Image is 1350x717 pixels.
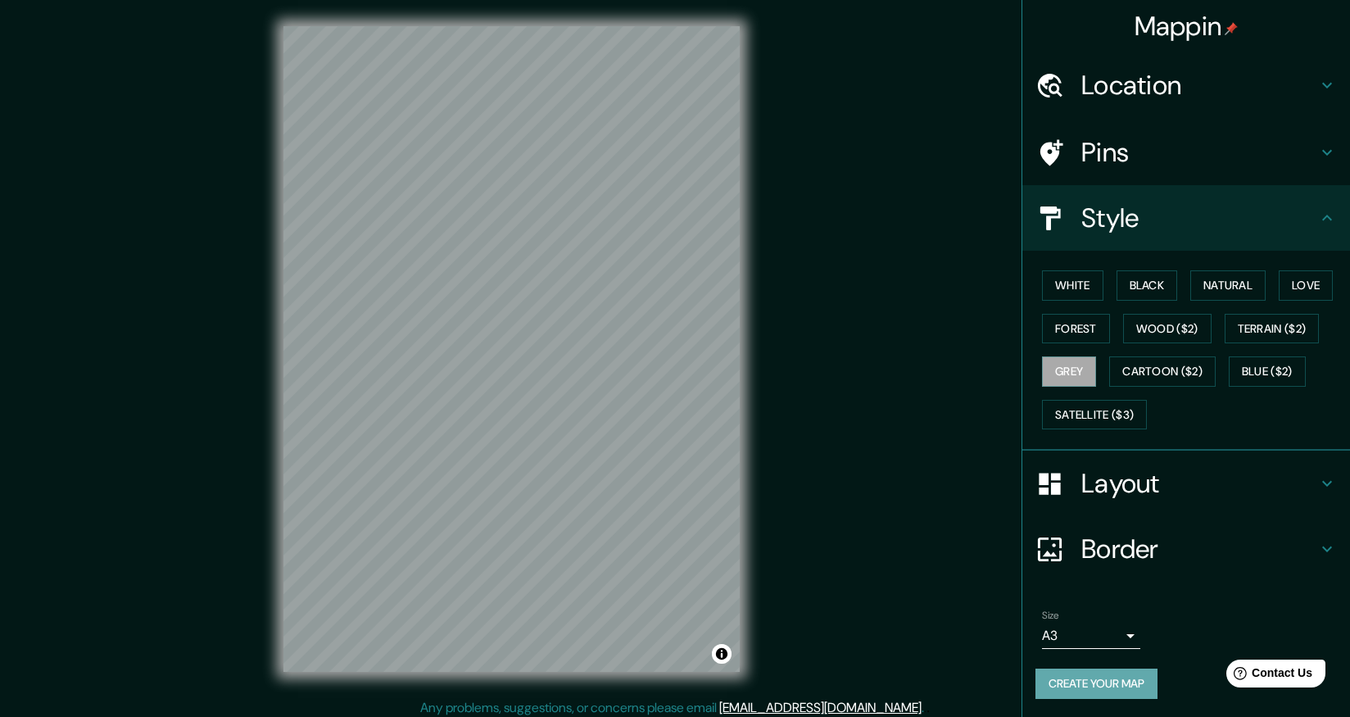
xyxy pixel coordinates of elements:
[1081,136,1317,169] h4: Pins
[1229,356,1306,387] button: Blue ($2)
[1042,609,1059,623] label: Size
[283,26,740,672] canvas: Map
[1035,669,1157,699] button: Create your map
[1042,623,1140,649] div: A3
[1022,120,1350,185] div: Pins
[1022,185,1350,251] div: Style
[1022,516,1350,582] div: Border
[1109,356,1216,387] button: Cartoon ($2)
[1081,533,1317,565] h4: Border
[1204,653,1332,699] iframe: Help widget launcher
[1022,52,1350,118] div: Location
[1135,10,1239,43] h4: Mappin
[1042,400,1147,430] button: Satellite ($3)
[1081,69,1317,102] h4: Location
[1123,314,1212,344] button: Wood ($2)
[1022,451,1350,516] div: Layout
[1081,467,1317,500] h4: Layout
[1042,270,1103,301] button: White
[1042,356,1096,387] button: Grey
[1117,270,1178,301] button: Black
[719,699,922,716] a: [EMAIL_ADDRESS][DOMAIN_NAME]
[1042,314,1110,344] button: Forest
[1081,202,1317,234] h4: Style
[1225,314,1320,344] button: Terrain ($2)
[1190,270,1266,301] button: Natural
[712,644,732,664] button: Toggle attribution
[1279,270,1333,301] button: Love
[1225,22,1238,35] img: pin-icon.png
